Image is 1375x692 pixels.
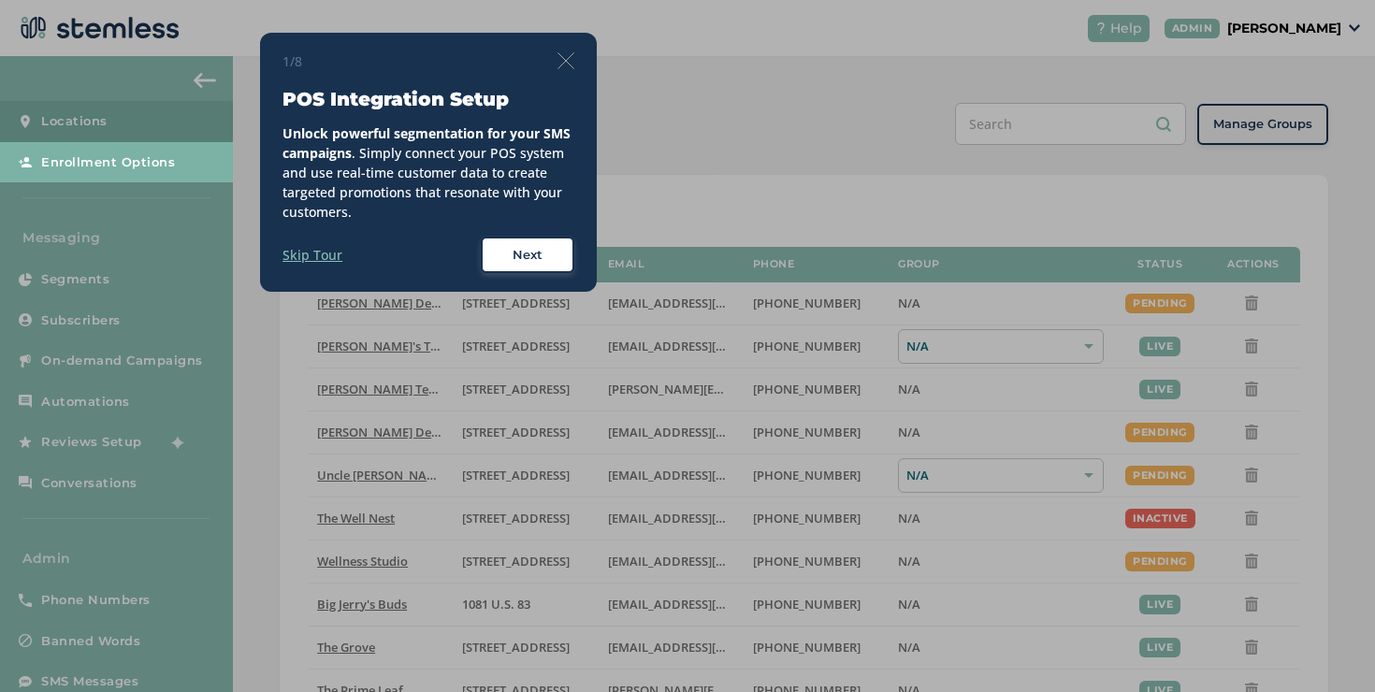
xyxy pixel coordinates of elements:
[282,245,342,265] label: Skip Tour
[557,52,574,69] img: icon-close-thin-accent-606ae9a3.svg
[1281,602,1375,692] iframe: Chat Widget
[282,86,574,112] h3: POS Integration Setup
[282,51,302,71] span: 1/8
[282,123,574,222] div: . Simply connect your POS system and use real-time customer data to create targeted promotions th...
[481,237,574,274] button: Next
[41,153,175,172] span: Enrollment Options
[282,124,571,162] strong: Unlock powerful segmentation for your SMS campaigns
[513,246,543,265] span: Next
